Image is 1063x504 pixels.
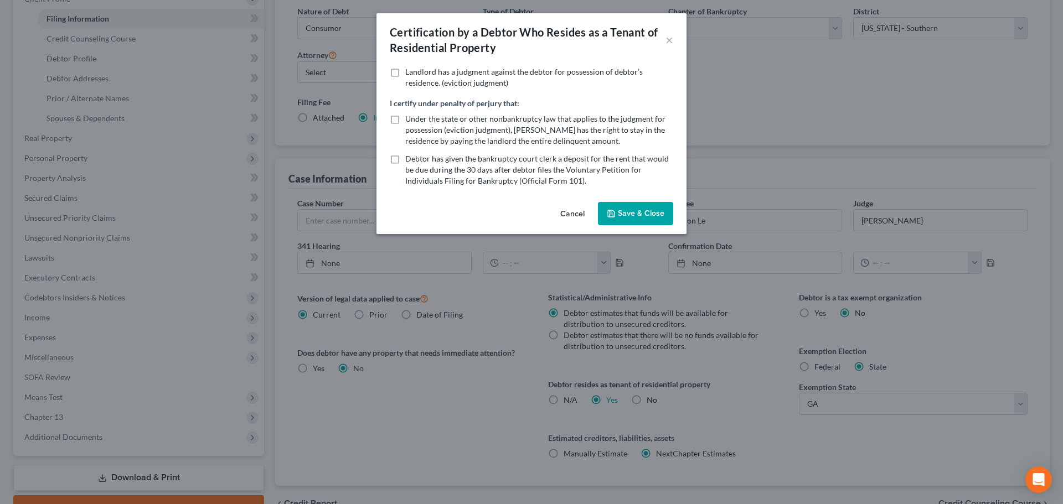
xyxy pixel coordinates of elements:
span: Landlord has a judgment against the debtor for possession of debtor’s residence. (eviction judgment) [405,67,643,87]
span: Debtor has given the bankruptcy court clerk a deposit for the rent that would be due during the 3... [405,154,669,185]
button: Cancel [551,203,594,225]
label: I certify under penalty of perjury that: [390,97,519,109]
span: Under the state or other nonbankruptcy law that applies to the judgment for possession (eviction ... [405,114,665,146]
div: Open Intercom Messenger [1025,466,1052,493]
button: × [665,33,673,46]
button: Save & Close [598,202,673,225]
div: Certification by a Debtor Who Resides as a Tenant of Residential Property [390,24,665,55]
